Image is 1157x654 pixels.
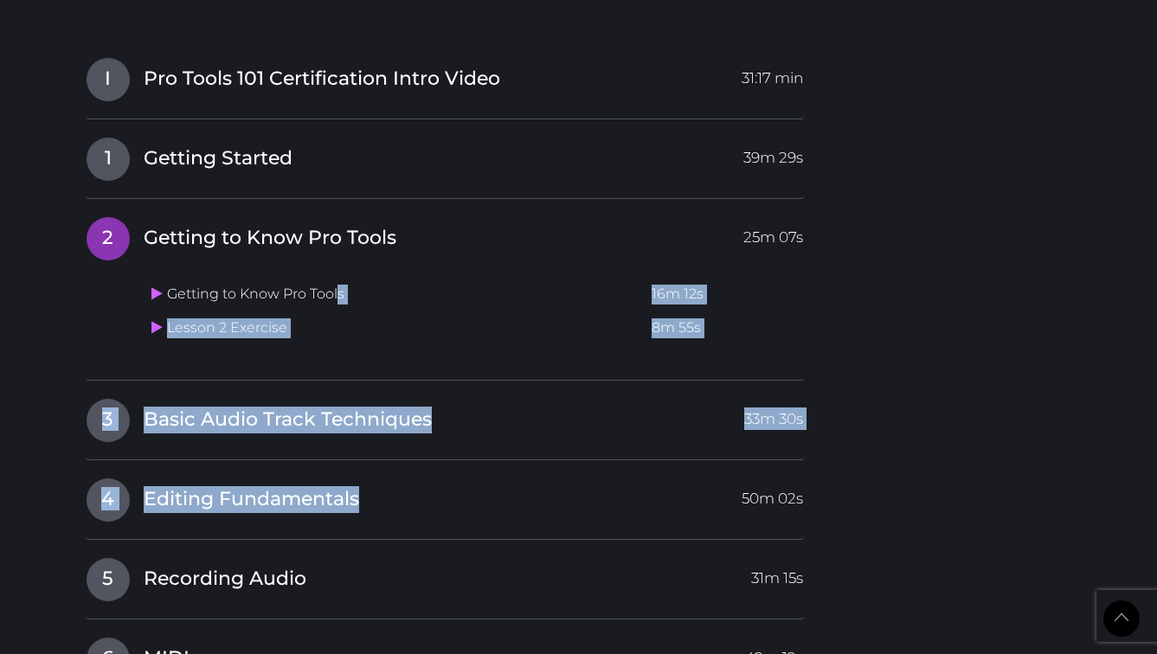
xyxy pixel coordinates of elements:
[144,225,396,252] span: Getting to Know Pro Tools
[87,558,130,601] span: 5
[145,278,646,311] td: Getting to Know Pro Tools
[87,399,130,442] span: 3
[86,398,805,434] a: 3Basic Audio Track Techniques33m 30s
[645,278,804,311] td: 16m 12s
[145,311,646,345] td: Lesson 2 Exercise
[144,486,359,513] span: Editing Fundamentals
[744,399,803,430] span: 33m 30s
[144,145,292,172] span: Getting Started
[87,217,130,260] span: 2
[743,217,803,248] span: 25m 07s
[86,478,805,514] a: 4Editing Fundamentals50m 02s
[86,557,805,593] a: 5Recording Audio31m 15s
[87,478,130,522] span: 4
[645,311,804,345] td: 8m 55s
[87,58,130,101] span: I
[86,137,805,173] a: 1Getting Started39m 29s
[87,138,130,181] span: 1
[743,138,803,169] span: 39m 29s
[144,407,432,433] span: Basic Audio Track Techniques
[742,58,803,89] span: 31:17 min
[86,57,805,93] a: IPro Tools 101 Certification Intro Video31:17 min
[1103,600,1140,637] a: Back to Top
[144,566,306,593] span: Recording Audio
[144,66,500,93] span: Pro Tools 101 Certification Intro Video
[742,478,803,510] span: 50m 02s
[86,216,805,253] a: 2Getting to Know Pro Tools25m 07s
[751,558,803,589] span: 31m 15s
